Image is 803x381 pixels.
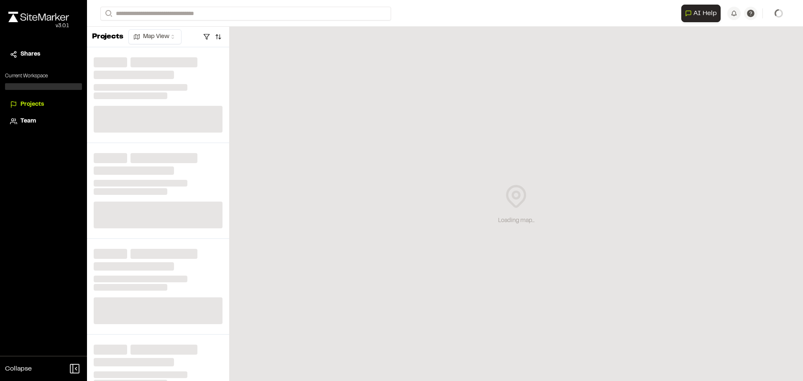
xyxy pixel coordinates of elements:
[8,12,69,22] img: rebrand.png
[681,5,721,22] button: Open AI Assistant
[20,50,40,59] span: Shares
[10,50,77,59] a: Shares
[681,5,724,22] div: Open AI Assistant
[693,8,717,18] span: AI Help
[5,72,82,80] p: Current Workspace
[8,22,69,30] div: Oh geez...please don't...
[20,117,36,126] span: Team
[20,100,44,109] span: Projects
[92,31,123,43] p: Projects
[10,100,77,109] a: Projects
[100,7,115,20] button: Search
[498,216,534,225] div: Loading map...
[10,117,77,126] a: Team
[5,364,32,374] span: Collapse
